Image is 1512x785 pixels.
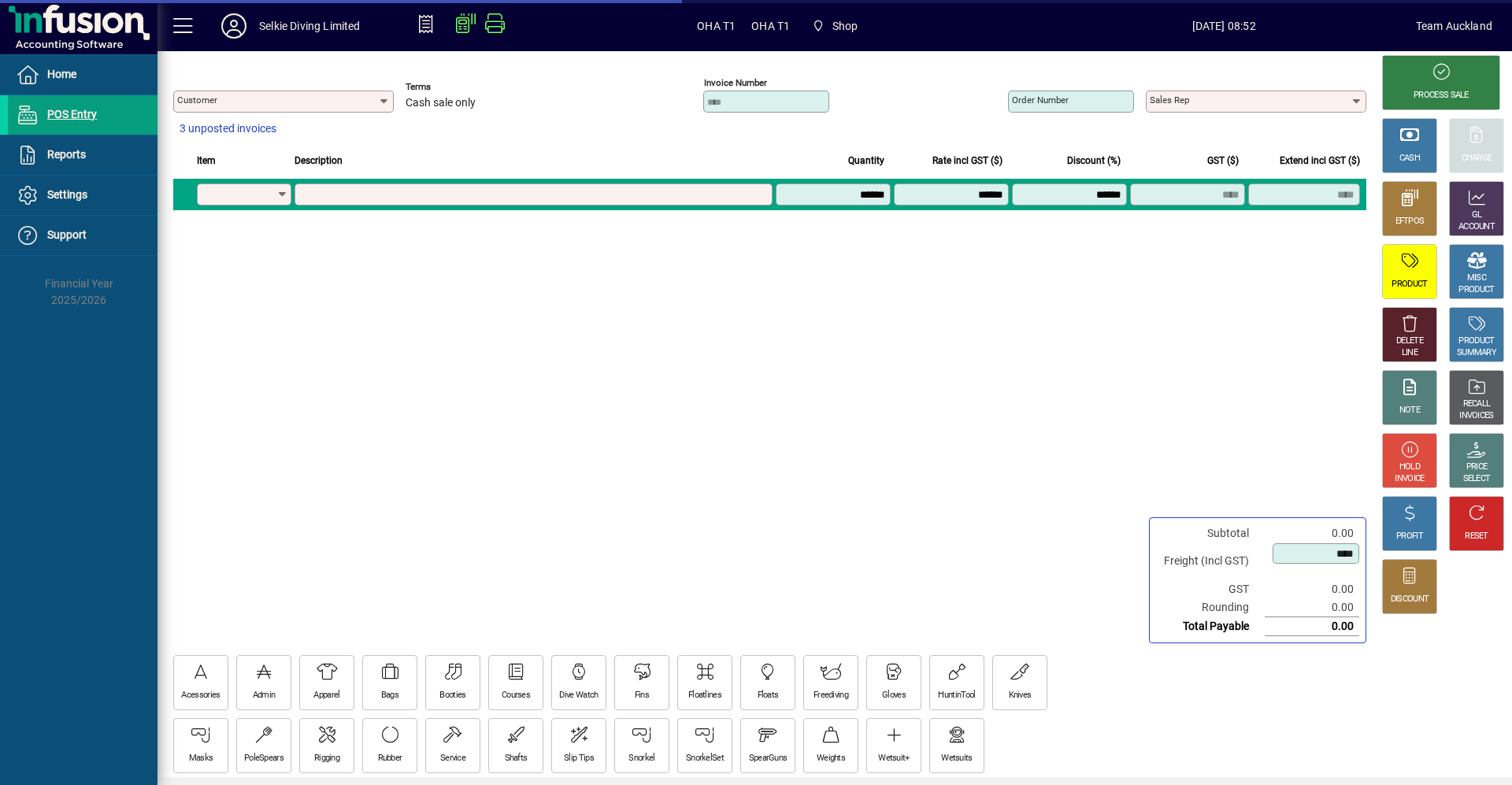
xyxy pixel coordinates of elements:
span: [DATE] 08:52 [1032,13,1416,39]
div: Dive Watch [559,690,598,702]
span: GST ($) [1207,152,1239,169]
td: 0.00 [1265,524,1359,542]
a: Support [8,216,157,255]
div: Weights [817,753,845,765]
span: Description [295,152,343,169]
mat-label: Sales rep [1150,94,1189,106]
a: Reports [8,135,157,175]
span: OHA T1 [697,13,736,39]
div: RESET [1465,531,1488,542]
span: Terms [406,82,500,92]
div: INVOICES [1459,410,1493,422]
span: Discount (%) [1067,152,1121,169]
span: Rate incl GST ($) [932,152,1002,169]
div: HOLD [1399,461,1420,473]
div: Fins [635,690,649,702]
mat-label: Invoice number [704,77,767,88]
div: Rigging [314,753,339,765]
div: SUMMARY [1457,347,1496,359]
div: CHARGE [1462,153,1492,165]
div: Shafts [505,753,528,765]
div: Bags [381,690,398,702]
a: Home [8,55,157,94]
td: Total Payable [1156,617,1265,636]
div: Slip Tips [564,753,594,765]
div: Gloves [882,690,906,702]
mat-label: Order number [1012,94,1069,106]
td: Subtotal [1156,524,1265,542]
div: Knives [1009,690,1032,702]
span: POS Entry [47,108,97,120]
div: PRICE [1466,461,1488,473]
div: INVOICE [1395,473,1424,485]
td: Freight (Incl GST) [1156,542,1265,580]
div: Apparel [313,690,339,702]
div: Service [440,753,465,765]
td: Rounding [1156,598,1265,617]
div: SELECT [1463,473,1491,485]
div: Selkie Diving Limited [259,13,361,39]
div: Masks [189,753,213,765]
button: Profile [209,12,259,40]
div: Floatlines [688,690,721,702]
td: 0.00 [1265,617,1359,636]
mat-label: Customer [177,94,217,106]
span: Reports [47,148,86,161]
div: EFTPOS [1395,216,1425,228]
div: GL [1472,209,1482,221]
span: 3 unposted invoices [180,120,276,137]
div: NOTE [1399,405,1420,417]
td: 0.00 [1265,580,1359,598]
div: ACCOUNT [1458,221,1495,233]
div: PROCESS SALE [1414,90,1469,102]
span: Settings [47,188,87,201]
div: Admin [253,690,276,702]
div: CASH [1399,153,1420,165]
span: Support [47,228,87,241]
div: Booties [439,690,465,702]
div: PROFIT [1396,531,1423,542]
div: RECALL [1463,398,1491,410]
span: Quantity [848,152,884,169]
div: SpearGuns [749,753,787,765]
span: Shop [832,13,858,39]
div: PRODUCT [1392,279,1427,291]
td: 0.00 [1265,598,1359,617]
td: GST [1156,580,1265,598]
a: Settings [8,176,157,215]
span: Item [197,152,216,169]
div: DISCOUNT [1391,594,1429,605]
div: Snorkel [628,753,654,765]
div: Wetsuits [941,753,972,765]
div: Floats [758,690,779,702]
div: SnorkelSet [686,753,724,765]
div: MISC [1467,272,1486,284]
span: OHA T1 [751,13,790,39]
div: Acessories [181,690,220,702]
div: Freediving [813,690,848,702]
div: Courses [502,690,530,702]
div: LINE [1402,347,1417,359]
button: 3 unposted invoices [173,115,283,143]
div: Team Auckland [1416,13,1492,39]
span: Extend incl GST ($) [1280,152,1360,169]
div: Wetsuit+ [878,753,909,765]
div: HuntinTool [938,690,975,702]
span: Home [47,68,76,80]
div: Rubber [378,753,402,765]
div: PRODUCT [1458,335,1494,347]
div: PoleSpears [244,753,283,765]
div: PRODUCT [1458,284,1494,296]
span: Cash sale only [406,97,476,109]
div: DELETE [1396,335,1423,347]
span: Shop [806,12,864,40]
